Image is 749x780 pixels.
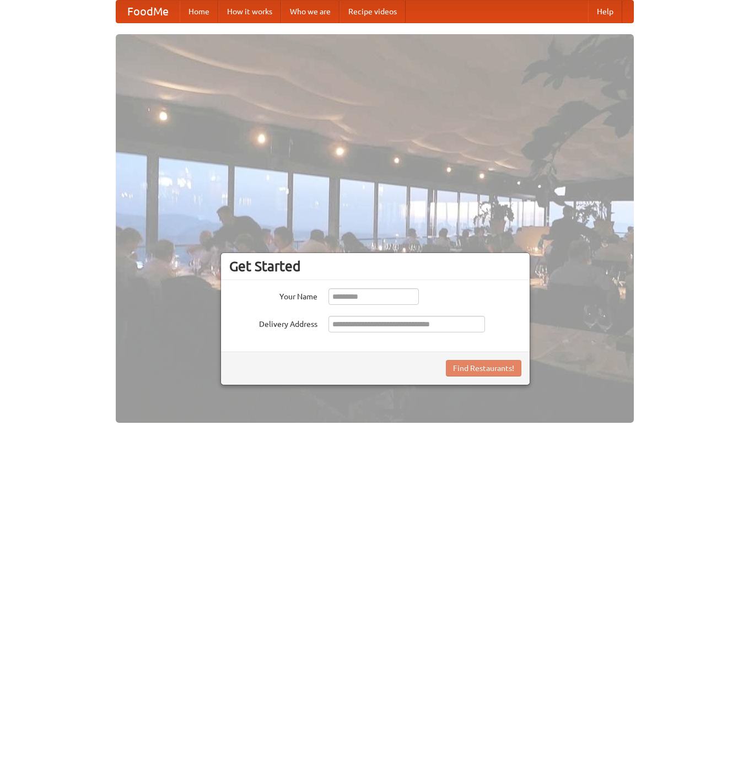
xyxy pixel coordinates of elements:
[116,1,180,23] a: FoodMe
[281,1,340,23] a: Who we are
[180,1,218,23] a: Home
[340,1,406,23] a: Recipe videos
[229,288,317,302] label: Your Name
[229,258,521,275] h3: Get Started
[229,316,317,330] label: Delivery Address
[446,360,521,376] button: Find Restaurants!
[218,1,281,23] a: How it works
[588,1,622,23] a: Help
